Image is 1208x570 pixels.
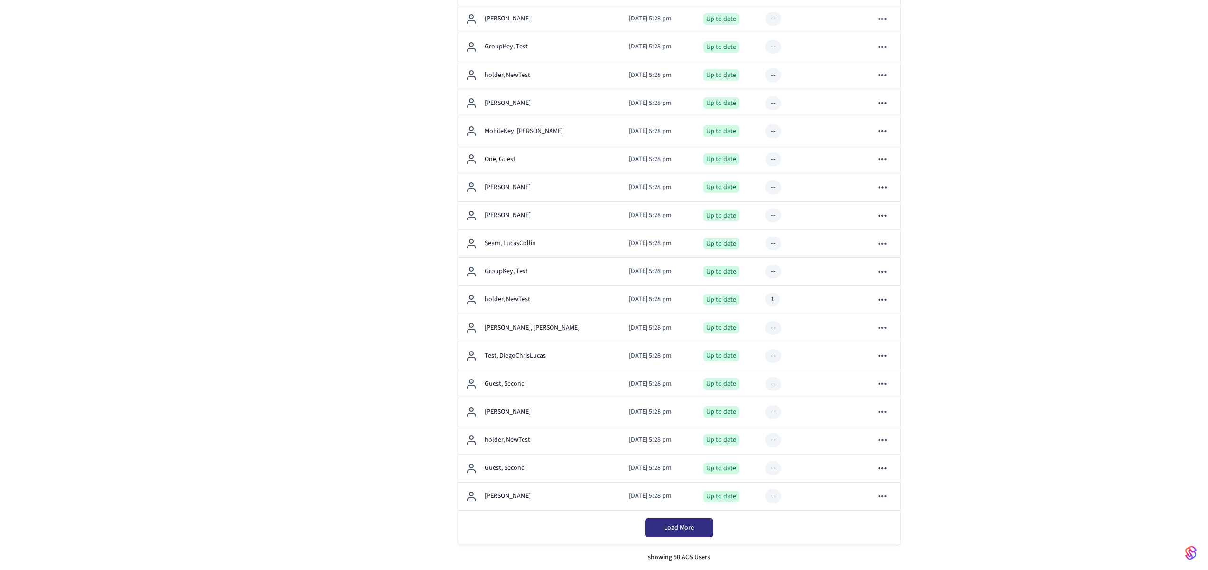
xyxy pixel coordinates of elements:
p: Guest, Second [485,463,525,473]
div: Up to date [703,13,739,25]
p: [DATE] 5:28 pm [629,126,688,136]
p: [DATE] 5:28 pm [629,294,688,304]
div: -- [771,154,776,164]
div: -- [771,407,776,417]
div: Up to date [703,97,739,109]
div: Up to date [703,322,739,333]
p: Test, DiegoChrisLucas [485,351,546,361]
div: Up to date [703,153,739,165]
p: Guest, Second [485,379,525,389]
div: showing 50 ACS Users [458,545,900,570]
div: -- [771,126,776,136]
p: [DATE] 5:28 pm [629,379,688,389]
p: holder, NewTest [485,70,530,80]
div: Up to date [703,181,739,193]
div: -- [771,98,776,108]
button: Load More [645,518,713,537]
p: [PERSON_NAME] [485,182,531,192]
p: [DATE] 5:28 pm [629,491,688,501]
div: -- [771,435,776,445]
div: Up to date [703,69,739,81]
div: -- [771,463,776,473]
div: -- [771,42,776,52]
div: -- [771,379,776,389]
p: [PERSON_NAME] [485,210,531,220]
img: SeamLogoGradient.69752ec5.svg [1185,545,1197,560]
p: [DATE] 5:28 pm [629,463,688,473]
p: [DATE] 5:28 pm [629,42,688,52]
p: [DATE] 5:28 pm [629,14,688,24]
p: holder, NewTest [485,435,530,445]
p: [DATE] 5:28 pm [629,98,688,108]
span: Load More [664,523,694,532]
div: Up to date [703,266,739,277]
div: -- [771,14,776,24]
div: -- [771,351,776,361]
div: Up to date [703,125,739,137]
p: One, Guest [485,154,515,164]
div: -- [771,238,776,248]
p: [DATE] 5:28 pm [629,351,688,361]
div: Up to date [703,463,739,474]
div: Up to date [703,350,739,361]
p: [DATE] 5:28 pm [629,238,688,248]
div: -- [771,70,776,80]
p: GroupKey, Test [485,42,528,52]
div: Up to date [703,238,739,249]
p: [DATE] 5:28 pm [629,210,688,220]
div: -- [771,323,776,333]
p: Seam, LucasCollin [485,238,536,248]
div: 1 [771,294,774,304]
p: [DATE] 5:28 pm [629,154,688,164]
div: -- [771,210,776,220]
p: [PERSON_NAME] [485,14,531,24]
p: [PERSON_NAME] [485,491,531,501]
div: Up to date [703,294,739,305]
div: Up to date [703,406,739,418]
div: -- [771,491,776,501]
div: Up to date [703,491,739,502]
p: [PERSON_NAME] [485,407,531,417]
div: Up to date [703,434,739,446]
p: [DATE] 5:28 pm [629,435,688,445]
p: [DATE] 5:28 pm [629,266,688,276]
p: [DATE] 5:28 pm [629,407,688,417]
p: [PERSON_NAME], [PERSON_NAME] [485,323,580,333]
div: Up to date [703,210,739,221]
div: Up to date [703,378,739,389]
div: -- [771,182,776,192]
p: holder, NewTest [485,294,530,304]
p: [DATE] 5:28 pm [629,182,688,192]
p: GroupKey, Test [485,266,528,276]
p: [PERSON_NAME] [485,98,531,108]
p: MobileKey, [PERSON_NAME] [485,126,563,136]
p: [DATE] 5:28 pm [629,70,688,80]
p: [DATE] 5:28 pm [629,323,688,333]
div: Up to date [703,41,739,53]
div: -- [771,266,776,276]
